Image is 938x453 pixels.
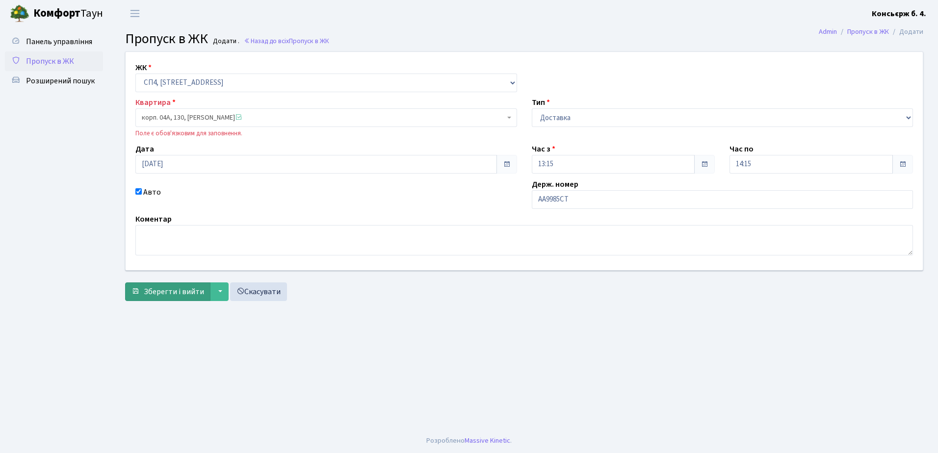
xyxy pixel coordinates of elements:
[465,435,510,446] a: Massive Kinetic
[230,282,287,301] a: Скасувати
[135,129,517,138] div: Поле є обов'язковим для заповнення.
[532,178,578,190] label: Держ. номер
[26,75,95,86] span: Розширений пошук
[5,51,103,71] a: Пропуск в ЖК
[143,186,161,198] label: Авто
[135,143,154,155] label: Дата
[10,4,29,24] img: logo.png
[532,143,555,155] label: Час з
[33,5,80,21] b: Комфорт
[5,32,103,51] a: Панель управління
[135,62,152,74] label: ЖК
[123,5,147,22] button: Переключити навігацію
[532,190,913,209] input: АА1234АА
[847,26,889,37] a: Пропуск в ЖК
[804,22,938,42] nav: breadcrumb
[819,26,837,37] a: Admin
[142,113,505,123] span: корп. 04А, 130, Кулик Олександр Володимирович <span class='la la-check-square text-success'></span>
[5,71,103,91] a: Розширений пошук
[33,5,103,22] span: Таун
[135,108,517,127] span: корп. 04А, 130, Кулик Олександр Володимирович <span class='la la-check-square text-success'></span>
[26,36,92,47] span: Панель управління
[872,8,926,20] a: Консьєрж б. 4.
[244,36,329,46] a: Назад до всіхПропуск в ЖК
[26,56,74,67] span: Пропуск в ЖК
[730,143,754,155] label: Час по
[125,282,210,301] button: Зберегти і вийти
[144,286,204,297] span: Зберегти і вийти
[135,213,172,225] label: Коментар
[125,29,208,49] span: Пропуск в ЖК
[532,97,550,108] label: Тип
[872,8,926,19] b: Консьєрж б. 4.
[289,36,329,46] span: Пропуск в ЖК
[426,435,512,446] div: Розроблено .
[211,37,239,46] small: Додати .
[889,26,923,37] li: Додати
[135,97,176,108] label: Квартира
